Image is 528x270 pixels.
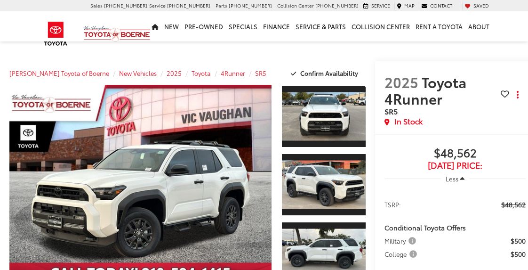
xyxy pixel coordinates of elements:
img: 2025 Toyota 4Runner SR5 [281,92,367,141]
a: Pre-Owned [182,11,226,41]
span: 2025 [384,72,418,92]
img: Toyota [38,18,73,49]
a: Contact [419,2,455,9]
span: Parts [216,2,227,9]
a: Home [149,11,161,41]
span: Collision Center [277,2,314,9]
span: Sales [90,2,103,9]
span: $500 [511,236,526,245]
span: Map [404,2,415,9]
button: College [384,249,420,259]
span: Saved [473,2,489,9]
span: Confirm Availability [300,69,358,77]
button: Less [441,170,469,187]
a: New [161,11,182,41]
a: SR5 [255,69,266,77]
span: $48,562 [384,147,526,161]
a: Service [361,2,392,9]
img: Vic Vaughan Toyota of Boerne [83,25,151,42]
a: Toyota [192,69,211,77]
a: New Vehicles [119,69,157,77]
span: Conditional Toyota Offers [384,223,466,232]
a: 4Runner [221,69,245,77]
a: My Saved Vehicles [462,2,491,9]
span: $500 [511,249,526,259]
span: [PHONE_NUMBER] [104,2,147,9]
img: 2025 Toyota 4Runner SR5 [281,161,367,209]
span: Service [149,2,166,9]
span: Contact [430,2,452,9]
span: $48,562 [501,200,526,209]
a: About [465,11,492,41]
span: Military [384,236,418,245]
span: [PHONE_NUMBER] [315,2,359,9]
button: Confirm Availability [286,65,366,82]
span: SR5 [384,106,398,116]
span: [PHONE_NUMBER] [167,2,210,9]
span: College [384,249,419,259]
span: [DATE] Price: [384,161,526,170]
a: Expand Photo 2 [282,153,366,216]
span: [PHONE_NUMBER] [229,2,272,9]
a: Specials [226,11,260,41]
a: [PERSON_NAME] Toyota of Boerne [9,69,109,77]
span: dropdown dots [517,91,519,98]
a: Finance [260,11,293,41]
button: Actions [509,87,526,103]
a: Expand Photo 1 [282,85,366,148]
a: 2025 [167,69,182,77]
a: Rent a Toyota [413,11,465,41]
a: Collision Center [349,11,413,41]
button: Military [384,236,419,245]
a: Map [394,2,417,9]
span: In Stock [394,116,423,127]
span: Less [446,174,458,183]
a: Service & Parts: Opens in a new tab [293,11,349,41]
span: Toyota 4Runner [384,72,466,108]
span: Service [371,2,390,9]
span: TSRP: [384,200,401,209]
